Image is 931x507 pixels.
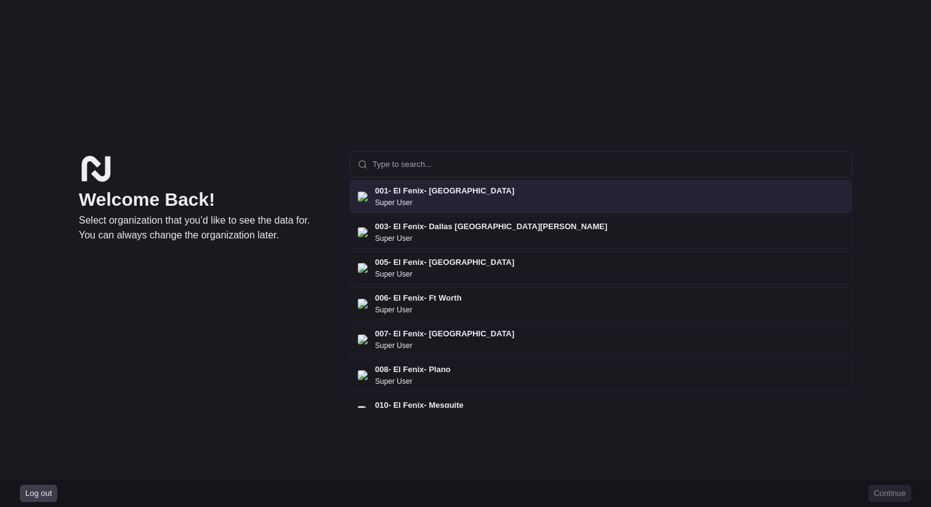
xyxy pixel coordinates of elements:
img: Flag of us [358,227,368,237]
p: Super User [375,198,413,208]
h1: Welcome Back! [79,189,330,211]
h2: 003- El Fenix- Dallas [GEOGRAPHIC_DATA][PERSON_NAME] [375,221,607,232]
p: Super User [375,269,413,279]
h2: 007- El Fenix- [GEOGRAPHIC_DATA] [375,328,514,339]
h2: 001- El Fenix- [GEOGRAPHIC_DATA] [375,185,514,197]
img: Flag of us [358,370,368,380]
h2: 006- El Fenix- Ft Worth [375,293,462,304]
h2: 005- El Fenix- [GEOGRAPHIC_DATA] [375,257,514,268]
h2: 008- El Fenix- Plano [375,364,451,375]
input: Type to search... [373,152,844,177]
p: Super User [375,233,413,243]
p: Super User [375,341,413,351]
img: Flag of us [358,299,368,309]
p: Super User [375,305,413,315]
p: Super User [375,376,413,386]
button: Log out [20,485,57,502]
h2: 010- El Fenix- Mesquite [375,400,464,411]
img: Flag of us [358,263,368,273]
img: Flag of us [358,406,368,416]
img: Flag of us [358,335,368,344]
img: Flag of us [358,192,368,201]
p: Select organization that you’d like to see the data for. You can always change the organization l... [79,213,330,243]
